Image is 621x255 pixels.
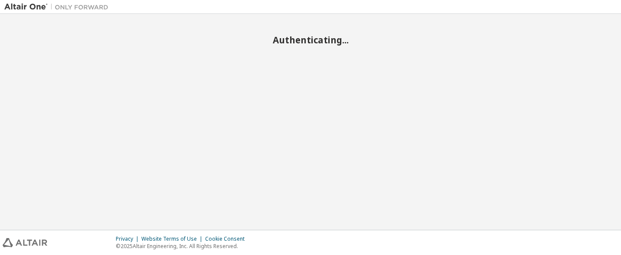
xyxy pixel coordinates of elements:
img: Altair One [4,3,113,11]
div: Cookie Consent [205,235,250,242]
div: Website Terms of Use [141,235,205,242]
img: altair_logo.svg [3,238,47,247]
h2: Authenticating... [4,34,617,46]
p: © 2025 Altair Engineering, Inc. All Rights Reserved. [116,242,250,250]
div: Privacy [116,235,141,242]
